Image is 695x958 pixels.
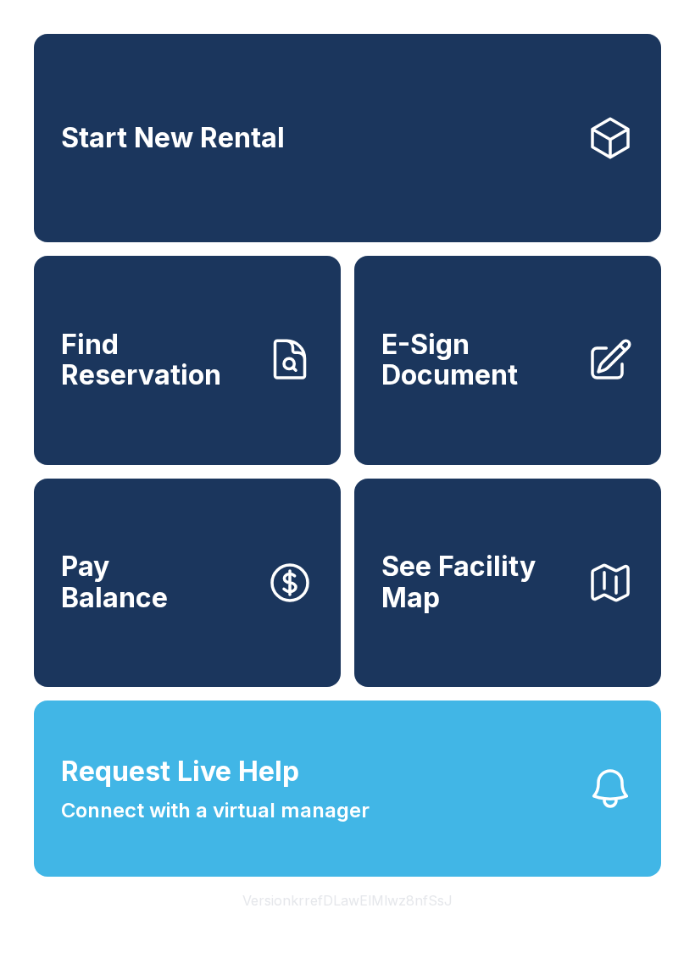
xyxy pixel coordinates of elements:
button: Request Live HelpConnect with a virtual manager [34,701,661,877]
a: E-Sign Document [354,256,661,464]
span: Connect with a virtual manager [61,795,370,826]
span: Find Reservation [61,329,253,391]
button: See Facility Map [354,479,661,687]
span: Request Live Help [61,751,299,792]
a: Start New Rental [34,34,661,242]
span: See Facility Map [381,551,573,613]
span: E-Sign Document [381,329,573,391]
span: Start New Rental [61,123,285,154]
button: VersionkrrefDLawElMlwz8nfSsJ [229,877,466,924]
a: Find Reservation [34,256,341,464]
button: PayBalance [34,479,341,687]
span: Pay Balance [61,551,168,613]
